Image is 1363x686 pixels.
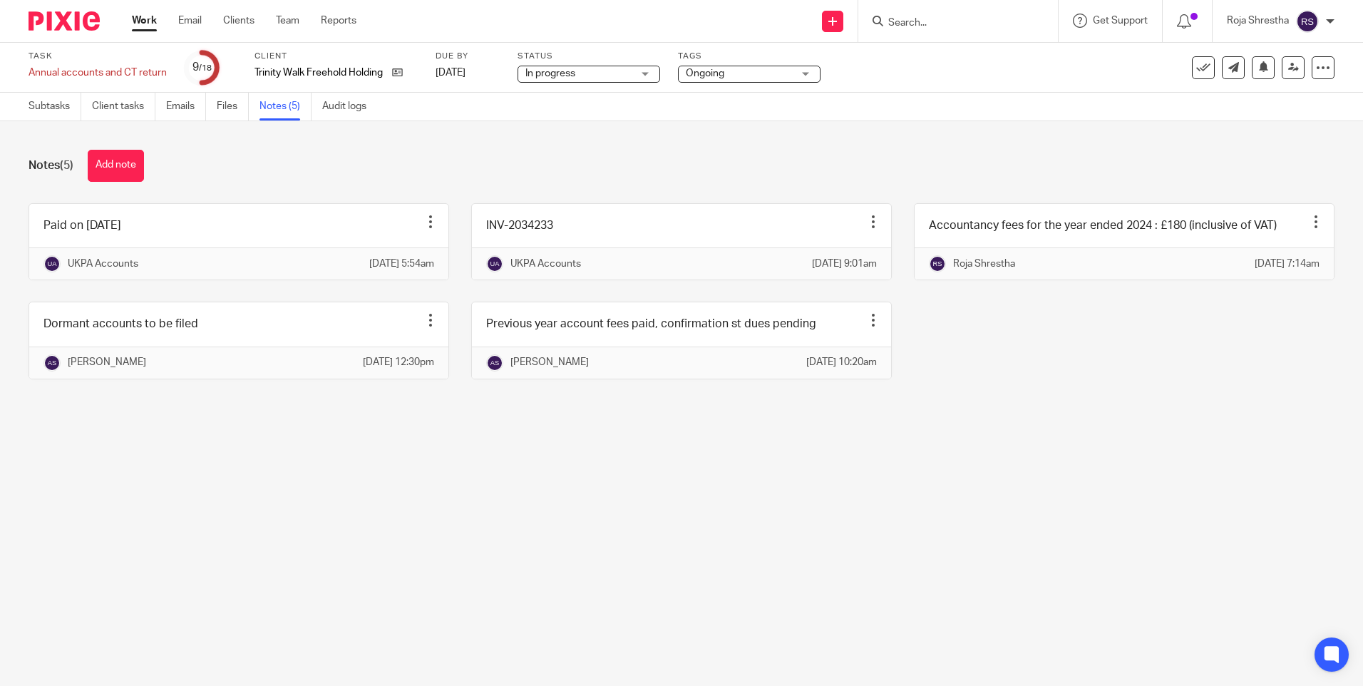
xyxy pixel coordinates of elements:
[29,158,73,173] h1: Notes
[178,14,202,28] a: Email
[812,257,877,271] p: [DATE] 9:01am
[43,255,61,272] img: svg%3E
[217,93,249,121] a: Files
[369,257,434,271] p: [DATE] 5:54am
[29,11,100,31] img: Pixie
[1093,16,1148,26] span: Get Support
[510,355,589,369] p: [PERSON_NAME]
[29,93,81,121] a: Subtasks
[199,64,212,72] small: /18
[953,257,1015,271] p: Roja Shrestha
[518,51,660,62] label: Status
[363,355,434,369] p: [DATE] 12:30pm
[678,51,821,62] label: Tags
[1227,14,1289,28] p: Roja Shrestha
[806,355,877,369] p: [DATE] 10:20am
[1255,257,1320,271] p: [DATE] 7:14am
[510,257,581,271] p: UKPA Accounts
[486,354,503,372] img: svg%3E
[254,66,385,80] p: Trinity Walk Freehold Holding Ltd
[1296,10,1319,33] img: svg%3E
[68,355,146,369] p: [PERSON_NAME]
[29,66,167,80] div: Annual accounts and CT return
[192,59,212,76] div: 9
[322,93,377,121] a: Audit logs
[254,51,418,62] label: Client
[223,14,254,28] a: Clients
[166,93,206,121] a: Emails
[43,354,61,372] img: svg%3E
[60,160,73,171] span: (5)
[259,93,312,121] a: Notes (5)
[436,68,466,78] span: [DATE]
[276,14,299,28] a: Team
[436,51,500,62] label: Due by
[486,255,503,272] img: svg%3E
[132,14,157,28] a: Work
[321,14,356,28] a: Reports
[29,51,167,62] label: Task
[525,68,575,78] span: In progress
[92,93,155,121] a: Client tasks
[887,17,1015,30] input: Search
[929,255,946,272] img: svg%3E
[686,68,724,78] span: Ongoing
[88,150,144,182] button: Add note
[68,257,138,271] p: UKPA Accounts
